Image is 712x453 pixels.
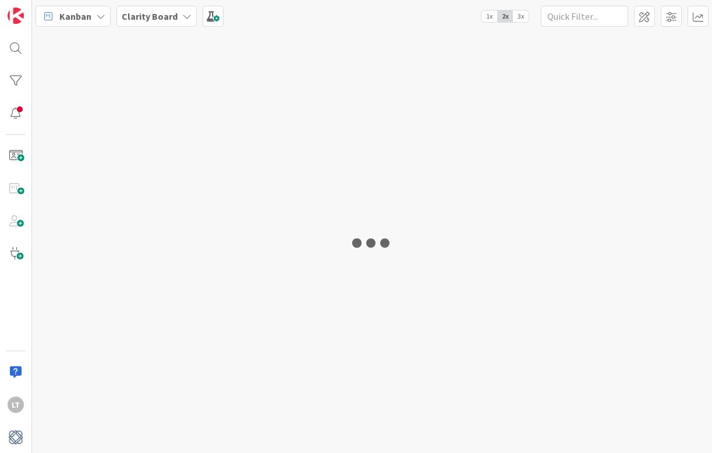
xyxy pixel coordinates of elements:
[8,397,24,413] div: LT
[497,10,513,22] span: 2x
[59,9,91,23] span: Kanban
[8,429,24,445] img: avatar
[541,6,628,27] input: Quick Filter...
[8,8,24,24] img: Visit kanbanzone.com
[513,10,529,22] span: 3x
[122,10,178,22] b: Clarity Board
[481,10,497,22] span: 1x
